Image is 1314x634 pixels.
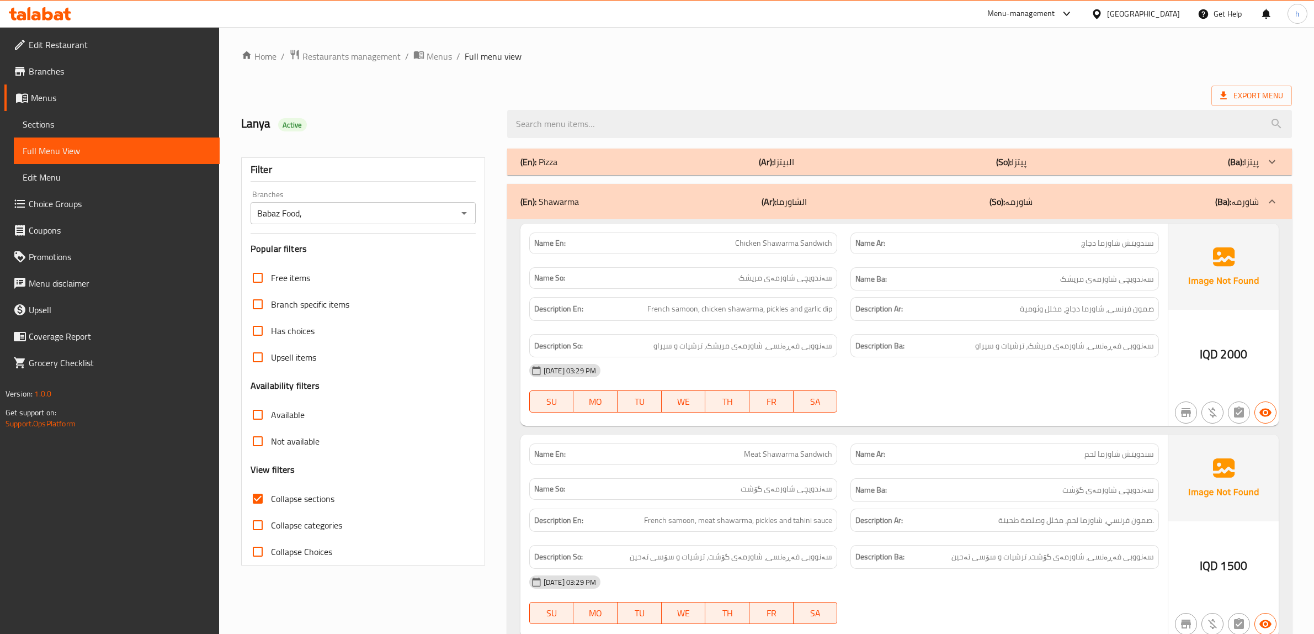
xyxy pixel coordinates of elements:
button: TH [705,602,749,624]
span: Collapse sections [271,492,334,505]
span: MO [578,605,613,621]
span: Menu disclaimer [29,277,211,290]
button: TU [618,390,662,413]
b: (Ba): [1215,193,1231,210]
h3: View filters [251,463,295,476]
p: الشاورما [762,195,807,208]
strong: Name Ba: [855,272,887,286]
span: سەنووبی فەڕەنسی، شاورمەی گۆشت، ترشیات و سۆسی تەحین [630,550,832,564]
span: سەندویچی شاورمەی گۆشت [1062,483,1154,497]
span: Not available [271,435,320,448]
strong: Description Ba: [855,550,905,564]
a: Edit Restaurant [4,31,220,58]
span: French samoon, chicken shawarma, pickles and garlic dip [647,302,832,316]
span: IQD [1200,555,1218,577]
strong: Description Ar: [855,514,903,527]
span: French samoon, meat shawarma, pickles and tahini sauce [644,514,832,527]
button: TH [705,390,749,413]
span: FR [754,605,789,621]
strong: Description En: [534,302,583,316]
span: Restaurants management [302,50,401,63]
strong: Description So: [534,339,583,353]
span: Full menu view [465,50,522,63]
p: پیتزا [996,155,1026,168]
strong: Name Ba: [855,483,887,497]
span: Meat Shawarma Sandwich [744,448,832,460]
div: Menu-management [987,7,1055,20]
button: FR [749,602,794,624]
a: Menu disclaimer [4,270,220,297]
button: SU [529,390,574,413]
span: 2000 [1220,344,1247,365]
strong: Name En: [534,448,566,460]
span: Export Menu [1220,89,1283,103]
a: Sections [14,111,220,138]
a: Menus [413,49,452,64]
span: SA [798,605,833,621]
span: صمون فرنسي، شاورما دجاج، مخلل وثومیة [1020,302,1154,316]
li: / [456,50,460,63]
span: Get support on: [6,405,56,420]
b: (En): [520,154,536,170]
span: Has choices [271,324,315,337]
span: Upsell [29,303,211,316]
span: Chicken Shawarma Sandwich [735,237,832,249]
a: Branches [4,58,220,84]
a: Coverage Report [4,323,220,350]
span: Free items [271,271,310,284]
span: Version: [6,387,33,401]
span: h [1295,8,1300,20]
a: Upsell [4,297,220,323]
span: سەندویچی شاورمەی مریشک [738,272,832,284]
span: سندويتش شاورما دجاج [1081,237,1154,249]
a: Grocery Checklist [4,350,220,376]
span: Full Menu View [23,144,211,157]
strong: Description Ar: [855,302,903,316]
span: .صمون فرنسي، شاورما لحم، مخلل وصلصة طحینة [998,514,1154,527]
button: SU [529,602,574,624]
img: Ae5nvW7+0k+MAAAAAElFTkSuQmCC [1168,224,1279,310]
span: Export Menu [1211,86,1292,106]
a: Full Menu View [14,138,220,164]
strong: Name En: [534,237,566,249]
p: Shawarma [520,195,579,208]
strong: Name So: [534,272,565,284]
li: / [405,50,409,63]
span: Edit Restaurant [29,38,211,51]
b: (Ar): [762,193,776,210]
a: Coupons [4,217,220,244]
span: Menus [427,50,452,63]
a: Edit Menu [14,164,220,191]
strong: Name Ar: [855,237,885,249]
span: سەنووبی فەڕەنسی، شاورمەی مریشک، ترشیات و سیراو [653,339,832,353]
span: Available [271,408,305,421]
span: سەنووبی فەڕەنسی، شاورمەی گۆشت، ترشیات و سۆسی تەحین [951,550,1154,564]
span: FR [754,394,789,410]
p: پیتزا [1228,155,1259,168]
strong: Name So: [534,483,565,495]
b: (Ba): [1228,154,1244,170]
span: Active [278,120,307,130]
span: سندويتش شاورما لحم [1084,448,1154,460]
b: (En): [520,193,536,210]
a: Promotions [4,244,220,270]
span: Promotions [29,250,211,263]
span: Collapse categories [271,519,342,532]
p: البيتزا [759,155,794,168]
a: Choice Groups [4,191,220,217]
span: سەنووبی فەڕەنسی، شاورمەی مریشک، ترشیات و سیراو [975,339,1154,353]
b: (Ar): [759,154,774,170]
span: SU [534,605,570,621]
span: TU [622,605,657,621]
span: TU [622,394,657,410]
span: Collapse Choices [271,545,332,558]
strong: Name Ar: [855,448,885,460]
strong: Description En: [534,514,583,527]
img: Ae5nvW7+0k+MAAAAAElFTkSuQmCC [1168,435,1279,521]
button: SA [794,602,838,624]
b: (So): [990,193,1005,210]
div: (En): Pizza(Ar):البيتزا(So):پیتزا(Ba):پیتزا [507,149,1292,175]
span: Edit Menu [23,171,211,184]
a: Support.OpsPlatform [6,416,76,431]
button: WE [662,390,706,413]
